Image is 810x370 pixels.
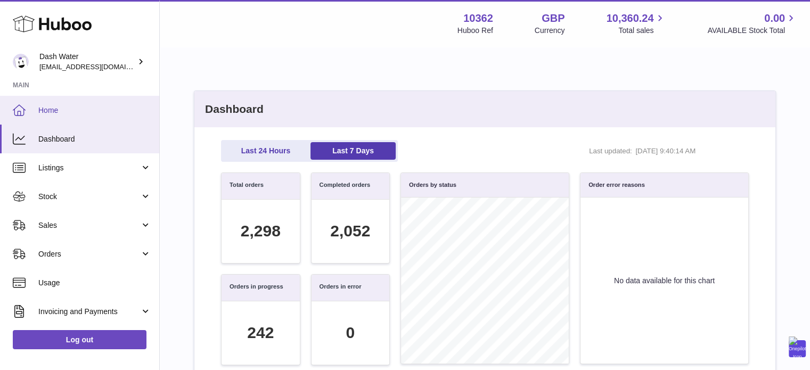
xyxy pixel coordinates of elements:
[223,142,308,160] a: Last 24 Hours
[241,220,281,242] div: 2,298
[320,181,371,191] h3: Completed orders
[310,142,396,160] a: Last 7 Days
[230,283,283,293] h3: Orders in progress
[230,181,264,191] h3: Total orders
[39,52,135,72] div: Dash Water
[346,322,355,344] div: 0
[542,11,564,26] strong: GBP
[13,330,146,349] a: Log out
[38,192,140,202] span: Stock
[38,249,140,259] span: Orders
[38,307,140,317] span: Invoicing and Payments
[38,134,151,144] span: Dashboard
[247,322,274,344] div: 242
[707,26,797,36] span: AVAILABLE Stock Total
[320,283,362,293] h3: Orders in error
[606,11,666,36] a: 10,360.24 Total sales
[707,11,797,36] a: 0.00 AVAILABLE Stock Total
[580,198,748,364] div: No data available for this chart
[13,54,29,70] img: bea@dash-water.com
[330,220,370,242] div: 2,052
[635,146,721,156] span: [DATE] 9:40:14 AM
[38,105,151,116] span: Home
[764,11,785,26] span: 0.00
[606,11,653,26] span: 10,360.24
[463,11,493,26] strong: 10362
[194,91,775,127] h2: Dashboard
[589,146,632,156] span: Last updated:
[38,278,151,288] span: Usage
[38,220,140,231] span: Sales
[457,26,493,36] div: Huboo Ref
[38,163,140,173] span: Listings
[535,26,565,36] div: Currency
[618,26,666,36] span: Total sales
[39,62,157,71] span: [EMAIL_ADDRESS][DOMAIN_NAME]
[588,181,645,189] h3: Order error reasons
[409,181,456,189] h3: Orders by status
